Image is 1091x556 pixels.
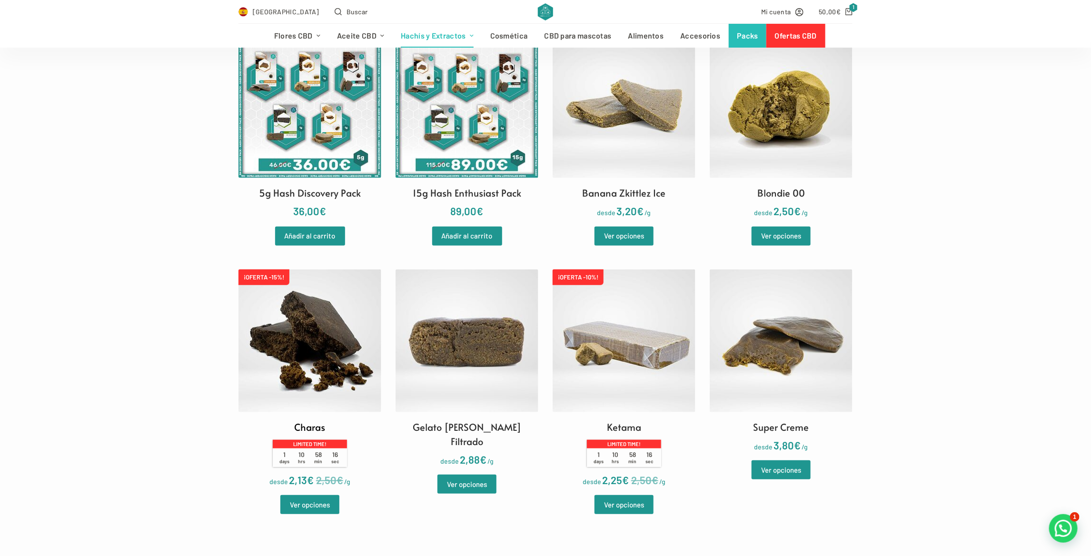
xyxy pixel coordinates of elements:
[646,458,654,464] span: sec
[440,457,459,465] span: desde
[659,477,665,486] span: /g
[253,6,319,17] span: [GEOGRAPHIC_DATA]
[335,6,368,17] button: Abrir formulario de búsqueda
[710,35,853,219] a: Blondie 00 desde2,50€/g
[460,453,486,466] bdi: 2,88
[794,439,801,451] span: €
[347,6,368,17] span: Buscar
[620,24,672,48] a: Alimentos
[583,186,666,200] h2: Banana Zkittlez Ice
[752,227,811,246] a: Elige las opciones para “Blondie 00”
[628,458,636,464] span: min
[275,227,345,246] a: Añade “5g Hash Discovery Pack” a tu carrito
[594,458,604,464] span: days
[836,8,841,16] span: €
[266,24,328,48] a: Flores CBD
[597,208,616,217] span: desde
[607,451,624,465] span: 10
[238,269,289,285] span: ¡OFERTA -15%!
[273,440,347,448] p: Limited time!
[819,8,841,16] bdi: 50,00
[344,477,350,486] span: /g
[754,208,773,217] span: desde
[622,474,629,486] span: €
[672,24,729,48] a: Accesorios
[327,451,344,465] span: 16
[757,186,805,200] h2: Blondie 00
[612,458,619,464] span: hrs
[538,3,553,20] img: CBD Alchemy
[238,269,381,489] a: ¡OFERTA -15%! Charas Limited time! 1days 10hrs 58min 16sec desde 2,13€/g
[631,474,658,486] bdi: 2,50
[802,208,808,217] span: /g
[437,475,496,494] a: Elige las opciones para “Gelato Kush Filtrado”
[774,439,801,451] bdi: 3,80
[819,6,853,17] a: Carro de compra
[710,269,853,454] a: Super Creme desde3,80€/g
[259,186,361,200] h2: 5g Hash Discovery Pack
[595,495,654,514] a: Elige las opciones para “Ketama”
[487,457,494,465] span: /g
[451,205,484,217] bdi: 89,00
[595,227,654,246] a: Elige las opciones para “Banana Zkittlez Ice”
[396,420,538,448] h2: Gelato [PERSON_NAME] Filtrado
[553,35,695,219] a: Banana Zkittlez Ice desde3,20€/g
[766,24,825,48] a: Ofertas CBD
[289,474,314,486] bdi: 2,13
[641,451,658,465] span: 16
[310,451,327,465] span: 58
[329,24,393,48] a: Aceite CBD
[482,24,536,48] a: Cosmética
[761,6,791,17] span: Mi cuenta
[849,3,858,12] span: 1
[298,458,305,464] span: hrs
[602,474,629,486] bdi: 2,25
[320,205,327,217] span: €
[314,458,322,464] span: min
[802,443,808,451] span: /g
[332,458,339,464] span: sec
[553,269,695,489] a: ¡OFERTA -10%! Ketama Limited time! 1days 10hrs 58min 16sec desde 2,25€/g
[729,24,767,48] a: Packs
[794,205,801,217] span: €
[590,451,607,465] span: 1
[553,269,604,285] span: ¡OFERTA -10%!
[477,205,484,217] span: €
[295,420,326,434] h2: Charas
[279,458,289,464] span: days
[536,24,620,48] a: CBD para mascotas
[238,7,248,17] img: ES Flag
[280,495,339,514] a: Elige las opciones para “Charas”
[752,460,811,479] a: Elige las opciones para “Super Creme”
[266,24,825,48] nav: Menú de cabecera
[396,269,538,468] a: Gelato [PERSON_NAME] Filtrado desde2,88€/g
[583,477,601,486] span: desde
[754,420,809,434] h2: Super Creme
[276,451,293,465] span: 1
[754,443,773,451] span: desde
[337,474,343,486] span: €
[393,24,482,48] a: Hachís y Extractos
[238,6,319,17] a: Select Country
[294,205,327,217] bdi: 36,00
[413,186,521,200] h2: 15g Hash Enthusiast Pack
[307,474,314,486] span: €
[480,453,486,466] span: €
[645,208,651,217] span: /g
[652,474,658,486] span: €
[238,35,381,219] a: 5g Hash Discovery Pack 36,00€
[624,451,641,465] span: 58
[587,440,661,448] p: Limited time!
[432,227,502,246] a: Añade “15g Hash Enthusiast Pack” a tu carrito
[293,451,310,465] span: 10
[637,205,644,217] span: €
[269,477,288,486] span: desde
[316,474,343,486] bdi: 2,50
[607,420,641,434] h2: Ketama
[617,205,644,217] bdi: 3,20
[396,35,538,219] a: 15g Hash Enthusiast Pack 89,00€
[761,6,804,17] a: Mi cuenta
[774,205,801,217] bdi: 2,50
